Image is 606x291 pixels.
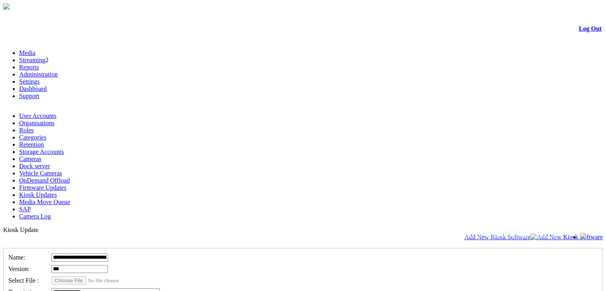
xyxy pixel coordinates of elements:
[580,233,586,239] img: bell24.png
[19,57,45,63] a: Streaming
[19,134,46,141] a: Categories
[19,141,44,148] a: Retention
[19,92,39,99] a: Support
[19,112,57,119] a: User Accounts
[579,25,602,32] a: Log Out
[19,170,62,177] a: Vehicle Cameras
[19,71,58,78] a: Administration
[8,277,39,284] span: Select File :
[19,163,50,169] a: Dock server
[19,78,40,85] a: Settings
[19,213,51,220] a: Camera Log
[19,64,39,71] a: Reports
[19,155,41,162] a: Cameras
[19,120,55,126] a: Organisations
[8,254,25,261] span: Name:
[3,3,10,10] img: arrow-3.png
[19,191,57,198] a: Kiosk Updates
[19,127,33,134] a: Roles
[19,199,70,205] a: Media Move Queue
[3,226,38,233] span: Kiosk Update
[19,49,35,56] a: Media
[19,148,64,155] a: Storage Accounts
[19,85,47,92] a: Dashboard
[19,206,31,212] a: SAP
[19,184,67,191] a: Firmware Updates
[19,177,70,184] a: OnDemand Offload
[45,57,49,63] span: 2
[8,265,29,272] span: Version:
[463,233,564,239] span: Welcome, System Administrator (Administrator)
